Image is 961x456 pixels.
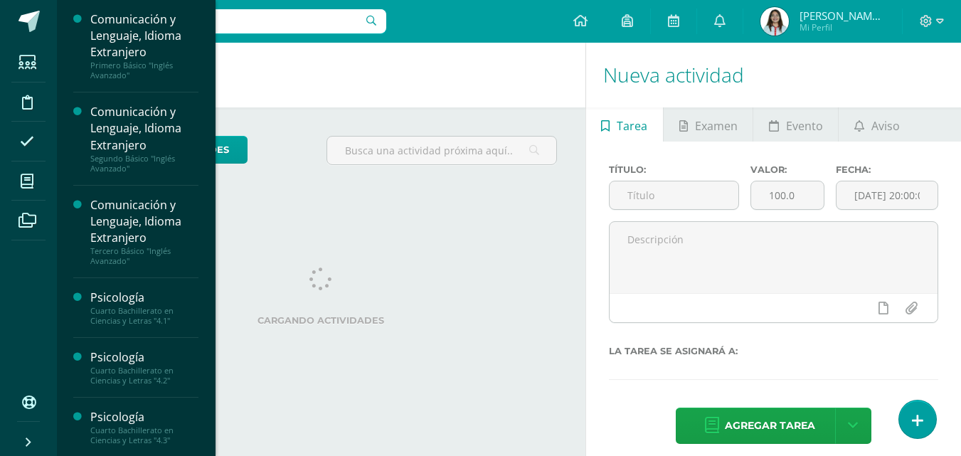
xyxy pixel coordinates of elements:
a: Tarea [586,107,663,142]
div: Comunicación y Lenguaje, Idioma Extranjero [90,11,198,60]
input: Fecha de entrega [837,181,938,209]
span: Evento [786,109,823,143]
div: Psicología [90,349,198,366]
input: Busca una actividad próxima aquí... [327,137,556,164]
a: PsicologíaCuarto Bachillerato en Ciencias y Letras "4.3" [90,409,198,445]
span: Aviso [871,109,900,143]
img: 211620a42b4d4c323798e66537dd9bac.png [760,7,789,36]
span: Mi Perfil [800,21,885,33]
a: Evento [753,107,838,142]
input: Busca un usuario... [66,9,386,33]
div: Primero Básico "Inglés Avanzado" [90,60,198,80]
div: Comunicación y Lenguaje, Idioma Extranjero [90,197,198,246]
a: Aviso [839,107,915,142]
div: Comunicación y Lenguaje, Idioma Extranjero [90,104,198,153]
h1: Nueva actividad [603,43,944,107]
div: Segundo Básico "Inglés Avanzado" [90,154,198,174]
span: Agregar tarea [725,408,815,443]
span: Examen [695,109,738,143]
label: La tarea se asignará a: [609,346,938,356]
label: Título: [609,164,740,175]
div: Psicología [90,290,198,306]
a: Comunicación y Lenguaje, Idioma ExtranjeroTercero Básico "Inglés Avanzado" [90,197,198,266]
div: Cuarto Bachillerato en Ciencias y Letras "4.1" [90,306,198,326]
div: Cuarto Bachillerato en Ciencias y Letras "4.3" [90,425,198,445]
span: [PERSON_NAME] [PERSON_NAME] [800,9,885,23]
a: Examen [664,107,753,142]
div: Tercero Básico "Inglés Avanzado" [90,246,198,266]
input: Título [610,181,739,209]
label: Cargando actividades [85,315,557,326]
a: Comunicación y Lenguaje, Idioma ExtranjeroPrimero Básico "Inglés Avanzado" [90,11,198,80]
span: Tarea [617,109,647,143]
a: Comunicación y Lenguaje, Idioma ExtranjeroSegundo Básico "Inglés Avanzado" [90,104,198,173]
h1: Actividades [74,43,568,107]
a: PsicologíaCuarto Bachillerato en Ciencias y Letras "4.2" [90,349,198,386]
label: Fecha: [836,164,938,175]
label: Valor: [750,164,824,175]
div: Cuarto Bachillerato en Ciencias y Letras "4.2" [90,366,198,386]
a: PsicologíaCuarto Bachillerato en Ciencias y Letras "4.1" [90,290,198,326]
div: Psicología [90,409,198,425]
input: Puntos máximos [751,181,824,209]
